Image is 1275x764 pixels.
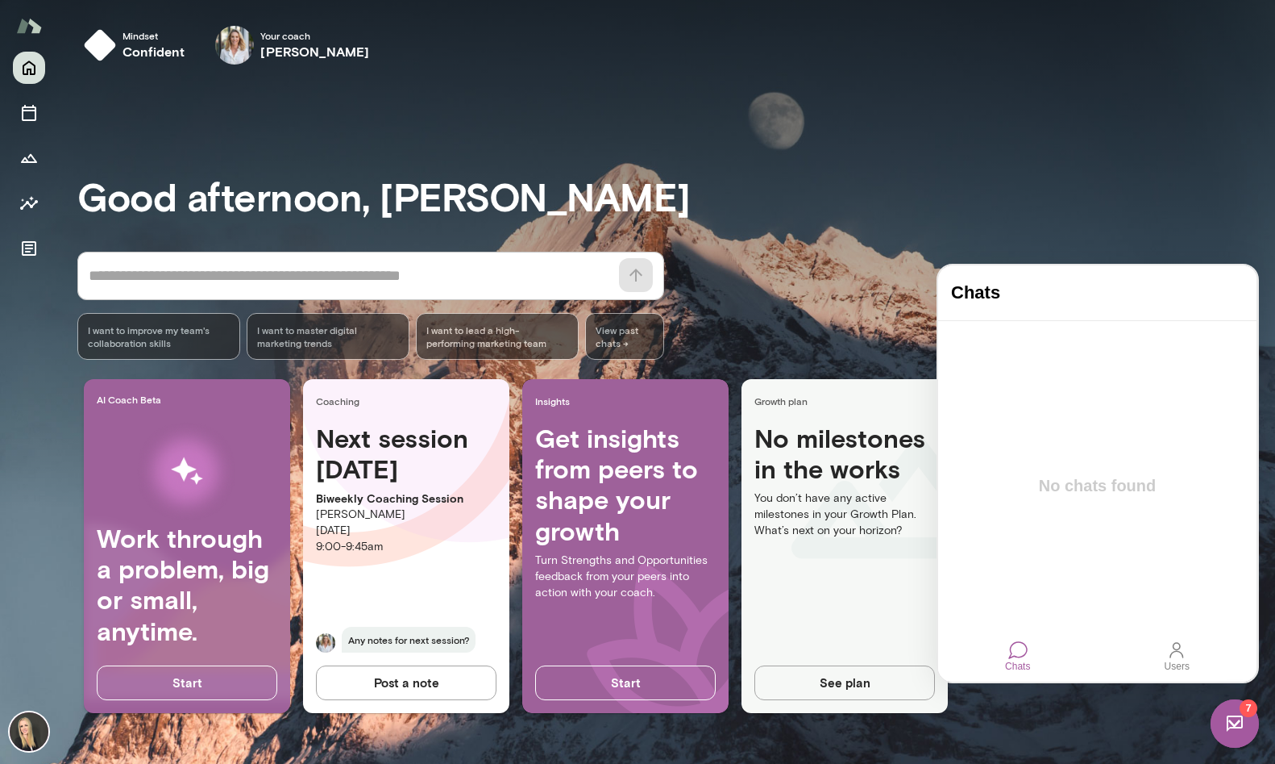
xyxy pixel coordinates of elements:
h6: confident [123,42,185,61]
span: View past chats -> [585,313,664,360]
button: Mindsetconfident [77,19,197,71]
p: Biweekly Coaching Session [316,491,496,507]
img: mindset [84,29,116,61]
p: Turn Strengths and Opportunities feedback from your peers into action with your coach. [535,553,716,601]
span: I want to master digital marketing trends [257,324,399,349]
h4: Next session [DATE] [316,423,496,485]
div: I want to improve my team's collaboration skills [77,313,240,360]
button: Insights [13,187,45,219]
span: Growth plan [754,395,941,407]
p: [PERSON_NAME] [316,507,496,523]
span: Insights [535,395,722,407]
img: Jennifer Palazzo [215,26,254,65]
span: Your coach [260,29,369,42]
h3: Good afternoon, [PERSON_NAME] [77,173,1275,219]
button: Growth Plan [13,142,45,174]
h4: Work through a problem, big or small, anytime. [97,523,277,647]
img: Lauren Henss [10,712,48,751]
div: Chats [70,375,89,395]
div: I want to master digital marketing trends [247,313,409,360]
div: Users [229,375,248,395]
p: You don’t have any active milestones in your Growth Plan. What’s next on your horizon? [754,491,935,539]
button: Start [535,666,716,699]
button: Documents [13,232,45,265]
button: Start [97,666,277,699]
p: [DATE] [316,523,496,539]
span: I want to lead a high-performing marketing team [426,324,568,349]
div: Chats [67,395,92,406]
div: I want to lead a high-performing marketing team [416,313,579,360]
h4: Get insights from peers to shape your growth [535,423,716,547]
h4: No milestones in the works [754,423,935,491]
button: Post a note [316,666,496,699]
button: Home [13,52,45,84]
span: I want to improve my team's collaboration skills [88,324,230,349]
span: Any notes for next session? [342,627,476,653]
button: Sessions [13,97,45,129]
p: 9:00 - 9:45am [316,539,496,555]
p: No chats found [88,208,231,237]
div: Users [226,395,251,406]
h6: [PERSON_NAME] [260,42,369,61]
span: AI Coach Beta [97,393,284,406]
img: Jennifer [316,633,335,653]
h4: Chats [13,17,305,38]
span: Mindset [123,29,185,42]
img: AI Workflows [115,420,259,523]
button: See plan [754,666,935,699]
div: Jennifer PalazzoYour coach[PERSON_NAME] [204,19,380,71]
span: Coaching [316,395,503,407]
img: Mento [16,10,42,41]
